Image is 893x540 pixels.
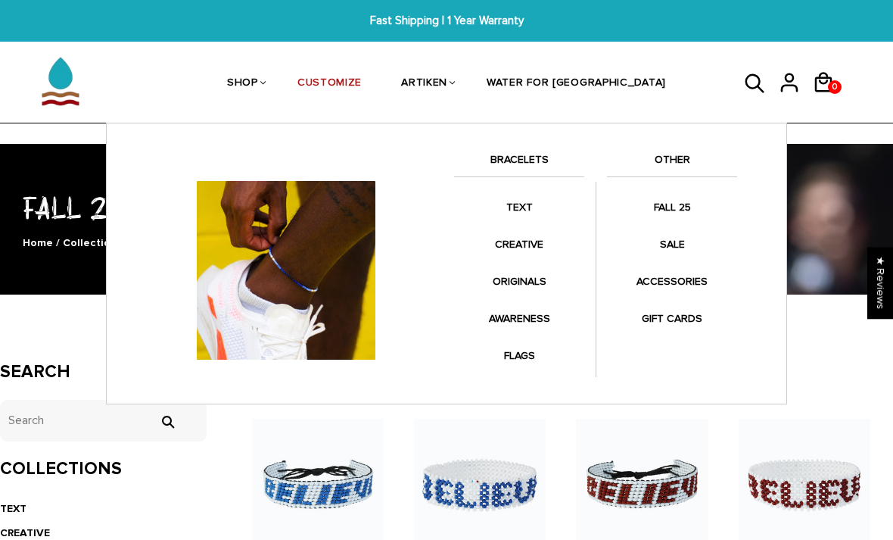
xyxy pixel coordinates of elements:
a: BRACELETS [454,151,584,176]
a: SHOP [227,44,258,124]
a: ACCESSORIES [607,267,737,296]
a: TEXT [454,192,584,222]
input: Search [152,415,182,429]
a: CREATIVE [454,229,584,259]
a: OTHER [607,151,737,176]
span: 0 [829,76,841,98]
a: ORIGINALS [454,267,584,296]
a: 0 [812,98,846,101]
span: / [56,236,60,249]
a: SALE [607,229,737,259]
div: Click to open Judge.me floating reviews tab [867,247,893,319]
span: Fast Shipping | 1 Year Warranty [277,12,616,30]
a: FLAGS [454,341,584,370]
a: Home [23,236,53,249]
a: FALL 25 [607,192,737,222]
a: AWARENESS [454,304,584,333]
a: WATER FOR [GEOGRAPHIC_DATA] [487,44,666,124]
a: CUSTOMIZE [297,44,362,124]
a: ARTIKEN [401,44,447,124]
a: GIFT CARDS [607,304,737,333]
a: Collections [63,236,122,249]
